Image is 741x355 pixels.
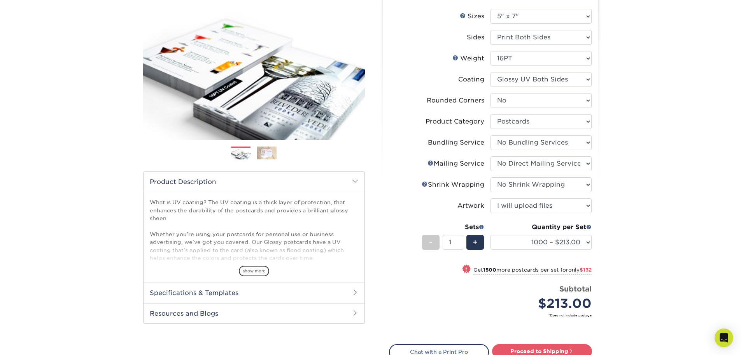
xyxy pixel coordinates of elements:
[231,147,251,161] img: Postcards 01
[429,237,433,248] span: -
[428,138,484,147] div: Bundling Service
[150,198,358,318] p: What is UV coating? The UV coating is a thick layer of protection, that enhances the durability o...
[467,33,484,42] div: Sides
[144,303,364,323] h2: Resources and Blogs
[426,117,484,126] div: Product Category
[144,283,364,303] h2: Specifications & Templates
[460,12,484,21] div: Sizes
[144,172,364,192] h2: Product Description
[473,237,478,248] span: +
[427,159,484,168] div: Mailing Service
[473,267,592,275] small: Get more postcards per set for
[452,54,484,63] div: Weight
[483,267,496,273] strong: 1500
[457,201,484,210] div: Artwork
[427,96,484,105] div: Rounded Corners
[580,267,592,273] span: $132
[239,266,269,276] span: show more
[568,267,592,273] span: only
[490,223,592,232] div: Quantity per Set
[465,265,467,274] span: !
[395,313,592,318] small: *Does not include postage
[715,329,733,347] div: Open Intercom Messenger
[422,223,484,232] div: Sets
[458,75,484,84] div: Coating
[559,284,592,293] strong: Subtotal
[257,146,277,160] img: Postcards 02
[422,180,484,189] div: Shrink Wrapping
[496,294,592,313] div: $213.00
